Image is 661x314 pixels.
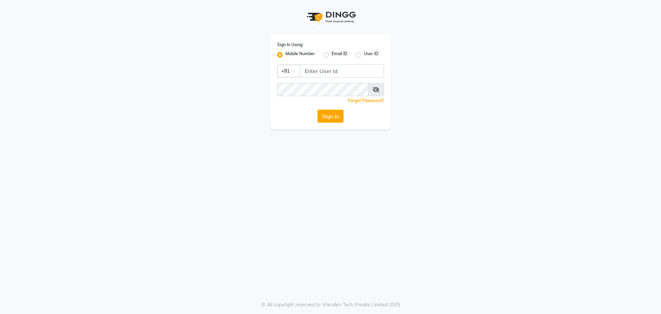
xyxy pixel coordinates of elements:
label: Mobile Number [285,51,315,59]
input: Username [277,83,368,96]
label: Sign In Using: [277,42,303,48]
input: Username [300,64,384,78]
label: User ID [364,51,378,59]
a: Forgot Password? [348,98,384,103]
button: Sign In [317,110,344,123]
img: logo1.svg [303,7,358,27]
label: Email ID [332,51,347,59]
